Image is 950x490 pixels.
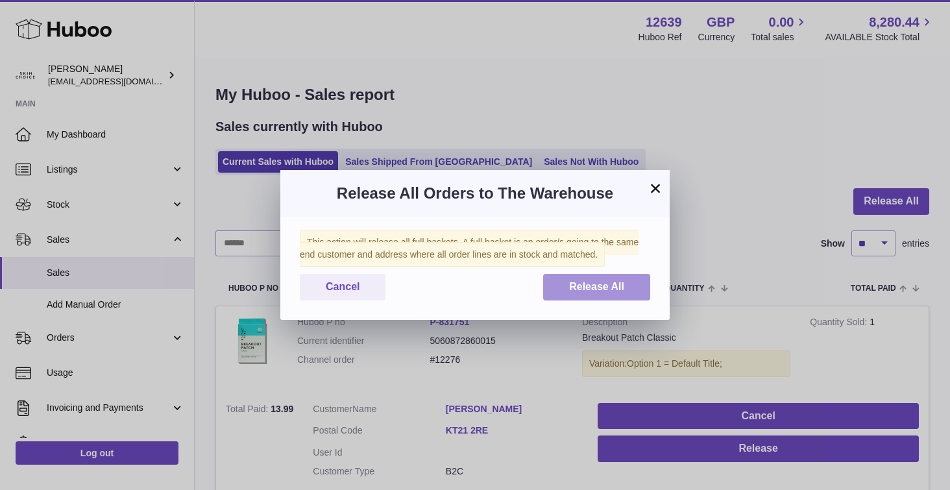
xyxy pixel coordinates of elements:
[300,274,385,300] button: Cancel
[569,281,624,292] span: Release All
[300,183,650,204] h3: Release All Orders to The Warehouse
[300,230,639,267] span: This action will release all full baskets. A full basket is an order/s going to the same end cust...
[326,281,359,292] span: Cancel
[543,274,650,300] button: Release All
[648,180,663,196] button: ×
